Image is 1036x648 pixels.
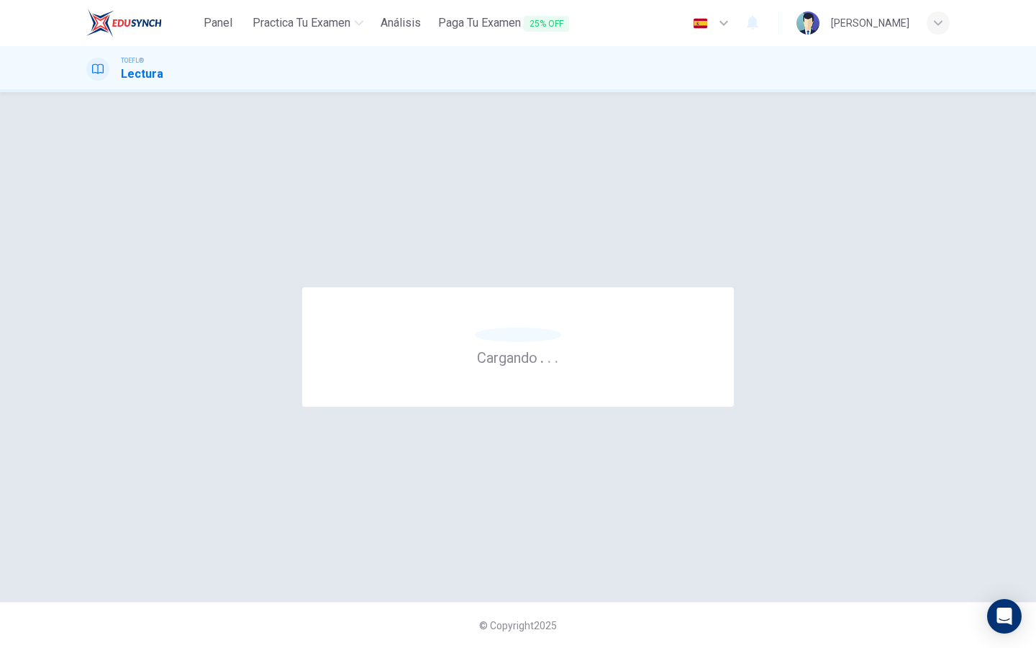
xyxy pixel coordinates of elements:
button: Practica tu examen [247,10,369,36]
div: Open Intercom Messenger [987,599,1022,634]
a: EduSynch logo [86,9,195,37]
h6: . [554,344,559,368]
button: Análisis [375,10,427,36]
h6: . [547,344,552,368]
span: © Copyright 2025 [479,620,557,631]
div: [PERSON_NAME] [831,14,909,32]
span: Practica tu examen [253,14,350,32]
h1: Lectura [121,66,163,83]
span: Panel [204,14,232,32]
button: Paga Tu Examen25% OFF [432,10,575,37]
h6: Cargando [477,348,559,366]
a: Análisis [375,10,427,37]
h6: . [540,344,545,368]
span: 25% OFF [524,16,569,32]
span: TOEFL® [121,55,144,66]
img: Profile picture [796,12,819,35]
span: Paga Tu Examen [438,14,569,32]
img: es [691,18,709,29]
img: EduSynch logo [86,9,162,37]
span: Análisis [381,14,421,32]
a: Panel [195,10,241,37]
button: Panel [195,10,241,36]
